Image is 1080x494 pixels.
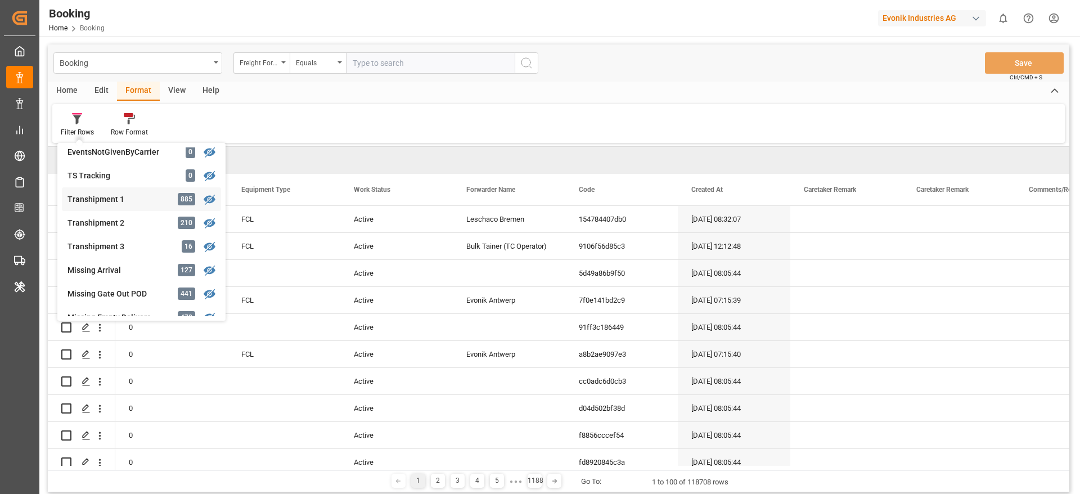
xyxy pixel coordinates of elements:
[178,193,195,205] div: 885
[678,287,790,313] div: [DATE] 07:15:39
[290,52,346,74] button: open menu
[453,287,565,313] div: Evonik Antwerp
[178,288,195,300] div: 441
[678,422,790,448] div: [DATE] 08:05:44
[1010,73,1042,82] span: Ctrl/CMD + S
[67,241,166,253] div: Transhipment 3
[186,146,195,158] div: 0
[678,368,790,394] div: [DATE] 08:05:44
[565,395,678,421] div: d04d502bf38d
[240,55,278,68] div: Freight Forwarder's Reference No.
[115,368,228,394] div: 0
[565,368,678,394] div: cc0adc6d0cb3
[678,314,790,340] div: [DATE] 08:05:44
[1016,6,1041,31] button: Help Center
[466,186,515,194] span: Forwarder Name
[178,217,195,229] div: 210
[340,233,453,259] div: Active
[515,52,538,74] button: search button
[67,288,166,300] div: Missing Gate Out POD
[115,422,228,448] div: 0
[346,52,515,74] input: Type to search
[86,82,117,101] div: Edit
[340,260,453,286] div: Active
[67,217,166,229] div: Transhipment 2
[241,186,290,194] span: Equipment Type
[228,287,340,313] div: FCL
[991,6,1016,31] button: show 0 new notifications
[340,368,453,394] div: Active
[470,474,484,488] div: 4
[53,52,222,74] button: open menu
[565,260,678,286] div: 5d49a86b9f50
[48,82,86,101] div: Home
[340,341,453,367] div: Active
[528,474,542,488] div: 1188
[186,169,195,182] div: 0
[678,395,790,421] div: [DATE] 08:05:44
[67,194,166,205] div: Transhipment 1
[565,287,678,313] div: 7f0e141bd2c9
[340,287,453,313] div: Active
[111,127,148,137] div: Row Format
[411,474,425,488] div: 1
[565,341,678,367] div: a8b2ae9097e3
[678,260,790,286] div: [DATE] 08:05:44
[451,474,465,488] div: 3
[61,127,94,137] div: Filter Rows
[579,186,595,194] span: Code
[565,314,678,340] div: 91ff3c186449
[878,10,986,26] div: Evonik Industries AG
[581,476,601,487] div: Go To:
[878,7,991,29] button: Evonik Industries AG
[340,422,453,448] div: Active
[48,314,115,341] div: Press SPACE to select this row.
[48,395,115,422] div: Press SPACE to select this row.
[48,368,115,395] div: Press SPACE to select this row.
[453,233,565,259] div: Bulk Tainer (TC Operator)
[60,55,210,69] div: Booking
[678,449,790,475] div: [DATE] 08:05:44
[510,477,522,486] div: ● ● ●
[160,82,194,101] div: View
[565,422,678,448] div: f8856cccef54
[49,5,105,22] div: Booking
[340,206,453,232] div: Active
[490,474,504,488] div: 5
[985,52,1064,74] button: Save
[678,233,790,259] div: [DATE] 12:12:48
[48,233,115,260] div: Press SPACE to select this row.
[48,206,115,233] div: Press SPACE to select this row.
[340,395,453,421] div: Active
[228,233,340,259] div: FCL
[67,264,166,276] div: Missing Arrival
[340,449,453,475] div: Active
[678,206,790,232] div: [DATE] 08:32:07
[691,186,723,194] span: Created At
[916,186,969,194] span: Caretaker Remark
[48,449,115,476] div: Press SPACE to select this row.
[228,206,340,232] div: FCL
[48,287,115,314] div: Press SPACE to select this row.
[453,206,565,232] div: Leschaco Bremen
[49,24,67,32] a: Home
[67,312,166,324] div: Missing Empty Delivered Depot
[453,341,565,367] div: Evonik Antwerp
[565,206,678,232] div: 154784407db0
[48,422,115,449] div: Press SPACE to select this row.
[565,233,678,259] div: 9106f56d85c3
[67,146,166,158] div: EventsNotGivenByCarrier
[182,240,195,253] div: 16
[233,52,290,74] button: open menu
[296,55,334,68] div: Equals
[178,264,195,276] div: 127
[431,474,445,488] div: 2
[115,314,228,340] div: 0
[194,82,228,101] div: Help
[565,449,678,475] div: fd8920845c3a
[115,341,228,367] div: 0
[178,311,195,324] div: 478
[48,341,115,368] div: Press SPACE to select this row.
[804,186,856,194] span: Caretaker Remark
[117,82,160,101] div: Format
